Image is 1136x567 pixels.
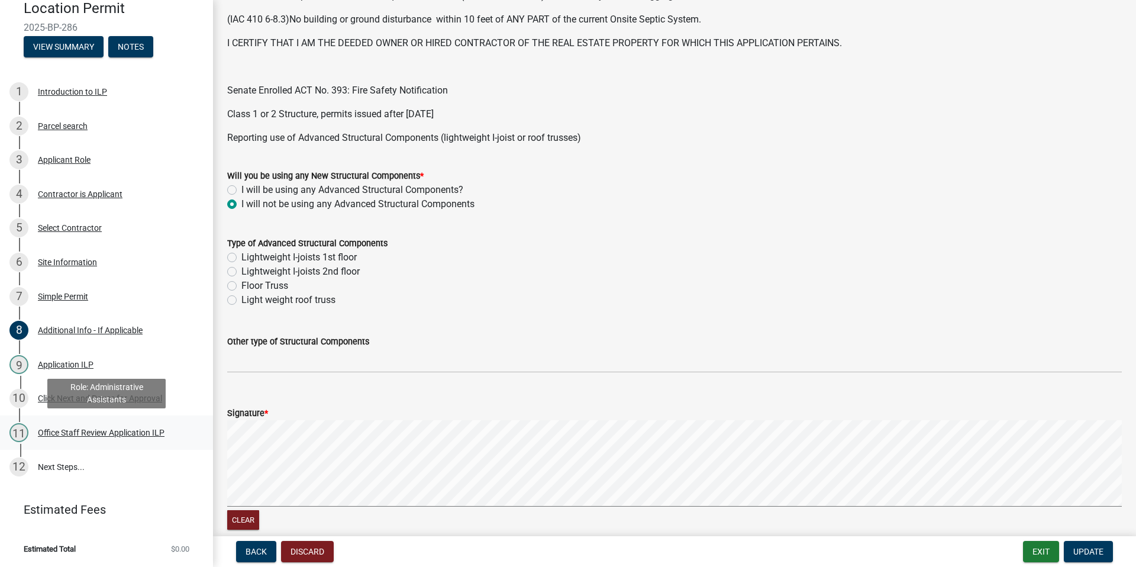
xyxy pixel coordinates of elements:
div: Click Next and Pause for Approval [38,394,162,402]
div: 11 [9,423,28,442]
label: Light weight roof truss [241,293,335,307]
div: Contractor is Applicant [38,190,122,198]
div: 9 [9,355,28,374]
span: Estimated Total [24,545,76,553]
label: Will you be using any New Structural Components [227,172,424,181]
div: 7 [9,287,28,306]
button: Back [236,541,276,562]
label: I will be using any Advanced Structural Components? [241,183,463,197]
div: Site Information [38,258,97,266]
div: Office Staff Review Application ILP [38,429,164,437]
button: Discard [281,541,334,562]
div: 1 [9,82,28,101]
label: Signature [227,410,268,418]
div: 10 [9,389,28,408]
button: Notes [108,36,153,57]
button: Update [1064,541,1113,562]
label: Other type of Structural Components [227,338,369,346]
label: Type of Advanced Structural Components [227,240,388,248]
span: Back [246,547,267,556]
div: 3 [9,150,28,169]
div: Parcel search [38,122,88,130]
div: Introduction to ILP [38,88,107,96]
p: Senate Enrolled ACT No. 393: Fire Safety Notification [227,83,1122,98]
div: 8 [9,321,28,340]
label: I will not be using any Advanced Structural Components [241,197,475,211]
div: 12 [9,458,28,476]
label: Lightweight I-joists 1st floor [241,250,357,265]
div: Applicant Role [38,156,91,164]
div: 5 [9,218,28,237]
div: Simple Permit [38,292,88,301]
div: 2 [9,117,28,136]
p: Class 1 or 2 Structure, permits issued after [DATE] [227,107,1122,121]
p: (IAC 410 6-8.3)No building or ground disturbance within 10 feet of ANY PART of the current Onsite... [227,12,1122,27]
label: Floor Truss [241,279,288,293]
a: Estimated Fees [9,498,194,521]
div: 6 [9,253,28,272]
label: Lightweight I-joists 2nd floor [241,265,360,279]
span: 2025-BP-286 [24,22,189,33]
span: $0.00 [171,545,189,553]
button: View Summary [24,36,104,57]
button: Exit [1023,541,1059,562]
button: Clear [227,510,259,530]
div: Additional Info - If Applicable [38,326,143,334]
div: Application ILP [38,360,93,369]
p: I CERTIFY THAT I AM THE DEEDED OWNER OR HIRED CONTRACTOR OF THE REAL ESTATE PROPERTY FOR WHICH TH... [227,36,1122,50]
p: Reporting use of Advanced Structural Components (lightweight I-joist or roof trusses) [227,131,1122,145]
wm-modal-confirm: Summary [24,43,104,52]
span: Update [1073,547,1103,556]
div: 4 [9,185,28,204]
div: Select Contractor [38,224,102,232]
div: Role: Administrative Assistants [47,379,166,408]
wm-modal-confirm: Notes [108,43,153,52]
